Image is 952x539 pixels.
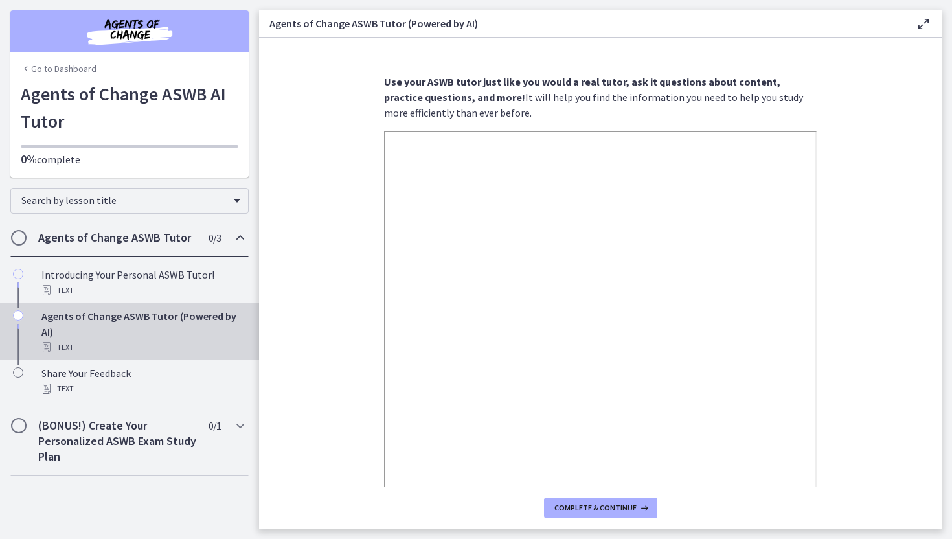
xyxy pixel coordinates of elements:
[21,62,96,75] a: Go to Dashboard
[554,503,637,513] span: Complete & continue
[544,498,657,518] button: Complete & continue
[10,188,249,214] div: Search by lesson title
[41,339,244,355] div: Text
[21,152,238,167] p: complete
[269,16,895,31] h3: Agents of Change ASWB Tutor (Powered by AI)
[52,16,207,47] img: Agents of Change
[38,230,196,246] h2: Agents of Change ASWB Tutor
[41,381,244,396] div: Text
[41,308,244,355] div: Agents of Change ASWB Tutor (Powered by AI)
[384,75,637,88] strong: Use your ASWB tutor just like you would a real tutor, a
[41,267,244,298] div: Introducing Your Personal ASWB Tutor!
[209,418,221,433] span: 0 / 1
[38,418,196,464] h2: (BONUS!) Create Your Personalized ASWB Exam Study Plan
[21,80,238,135] h1: Agents of Change ASWB AI Tutor
[41,282,244,298] div: Text
[21,194,227,207] span: Search by lesson title
[21,152,37,166] span: 0%
[209,230,221,246] span: 0 / 3
[41,365,244,396] div: Share Your Feedback
[384,74,817,120] p: It will help you find the information you need to help you study more efficiently than ever before.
